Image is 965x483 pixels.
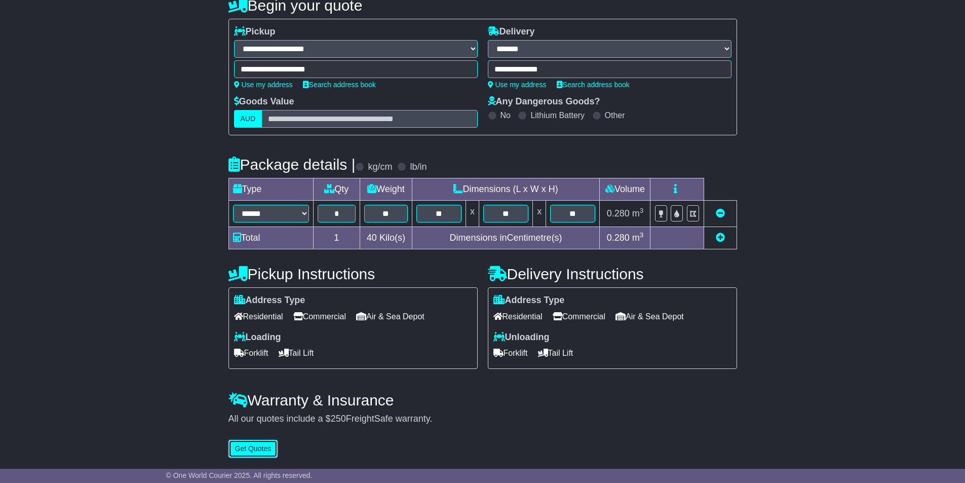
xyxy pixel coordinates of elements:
[488,81,547,89] a: Use my address
[607,233,630,243] span: 0.280
[234,309,283,324] span: Residential
[538,345,573,361] span: Tail Lift
[488,26,535,38] label: Delivery
[279,345,314,361] span: Tail Lift
[607,208,630,218] span: 0.280
[228,227,313,249] td: Total
[493,332,550,343] label: Unloading
[228,156,356,173] h4: Package details |
[412,227,600,249] td: Dimensions in Centimetre(s)
[356,309,424,324] span: Air & Sea Depot
[360,178,412,201] td: Weight
[488,266,737,282] h4: Delivery Instructions
[488,96,600,107] label: Any Dangerous Goods?
[533,201,546,227] td: x
[632,208,644,218] span: m
[228,178,313,201] td: Type
[234,26,276,38] label: Pickup
[228,414,737,425] div: All our quotes include a $ FreightSafe warranty.
[228,392,737,408] h4: Warranty & Insurance
[166,471,313,479] span: © One World Courier 2025. All rights reserved.
[530,110,585,120] label: Lithium Battery
[368,162,392,173] label: kg/cm
[360,227,412,249] td: Kilo(s)
[500,110,511,120] label: No
[553,309,605,324] span: Commercial
[640,207,644,214] sup: 3
[716,208,725,218] a: Remove this item
[234,96,294,107] label: Goods Value
[367,233,377,243] span: 40
[303,81,376,89] a: Search address book
[493,295,565,306] label: Address Type
[228,440,278,458] button: Get Quotes
[228,266,478,282] h4: Pickup Instructions
[557,81,630,89] a: Search address book
[632,233,644,243] span: m
[605,110,625,120] label: Other
[716,233,725,243] a: Add new item
[615,309,684,324] span: Air & Sea Depot
[331,414,346,424] span: 250
[293,309,346,324] span: Commercial
[493,309,543,324] span: Residential
[234,110,262,128] label: AUD
[313,178,360,201] td: Qty
[410,162,427,173] label: lb/in
[412,178,600,201] td: Dimensions (L x W x H)
[234,81,293,89] a: Use my address
[313,227,360,249] td: 1
[493,345,528,361] span: Forklift
[234,295,305,306] label: Address Type
[234,332,281,343] label: Loading
[234,345,268,361] span: Forklift
[640,231,644,239] sup: 3
[466,201,479,227] td: x
[600,178,650,201] td: Volume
